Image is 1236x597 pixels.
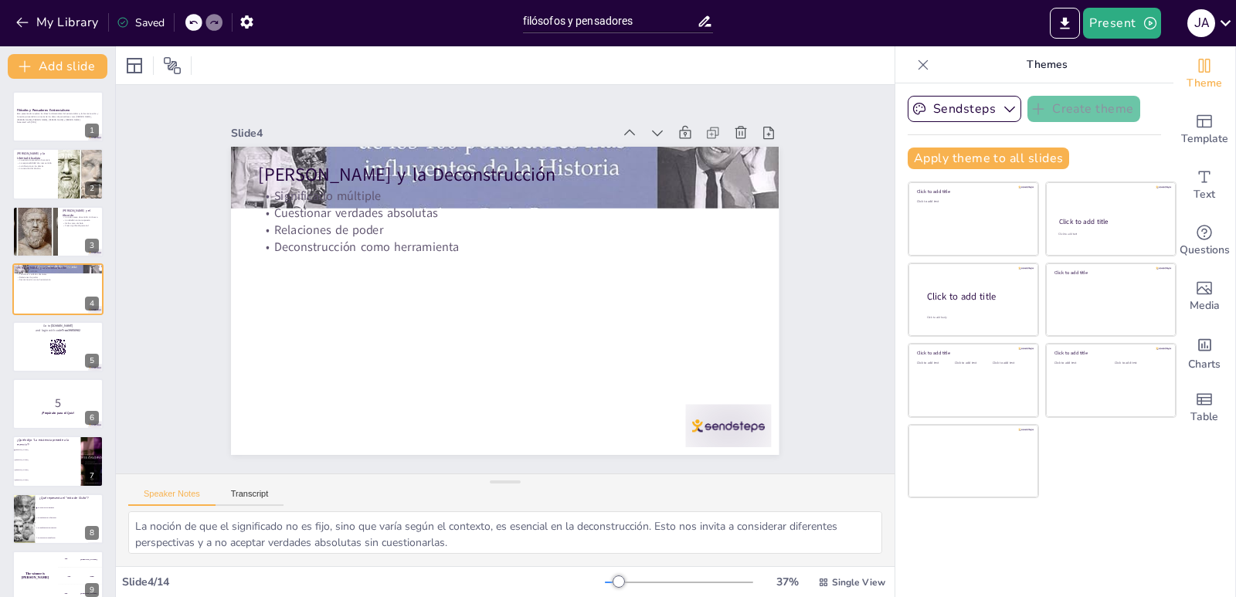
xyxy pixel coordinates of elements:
button: My Library [12,10,105,35]
div: Click to add text [1058,232,1161,236]
span: [PERSON_NAME] [15,479,80,480]
span: Media [1190,297,1220,314]
span: La indiferencia del universo [38,527,103,528]
div: Click to add title [917,188,1027,195]
button: Sendsteps [908,96,1021,122]
p: Esta presentación explora las ideas fundamentales del existencialismo, la deconstrucción y la teo... [17,113,99,121]
p: ¿Qué representa el "mito de Sísifo"? [39,496,99,500]
p: Crear significado personal [63,224,99,227]
span: [PERSON_NAME] [15,460,80,461]
p: Cuestionar verdades absolutas [266,179,758,248]
button: Speaker Notes [128,489,216,506]
input: Insert title [523,10,698,32]
div: Get real-time input from your audience [1173,213,1235,269]
div: Click to add text [917,200,1027,204]
div: Jaap [90,575,93,578]
p: Relaciones de poder [17,276,99,279]
div: Click to add title [1054,350,1165,356]
p: La creación del destino [17,167,53,170]
div: 100 [58,551,104,568]
div: [PERSON_NAME] [80,592,97,595]
div: Slide 4 / 14 [122,575,605,589]
p: La existencia precede a la esencia [17,158,53,161]
div: 1 [12,91,104,142]
p: Significado múltiple [17,270,99,273]
p: 5 [17,395,99,412]
div: 9 [85,583,99,597]
div: Click to add title [917,350,1027,356]
p: Deconstrucción como herramienta [263,213,755,282]
p: Significado múltiple [268,162,760,231]
div: Click to add text [993,361,1027,365]
span: Theme [1187,75,1222,92]
div: 4 [85,297,99,310]
div: 2 [12,148,104,199]
div: Click to add title [1054,270,1165,276]
button: Transcript [216,489,284,506]
button: Create theme [1027,96,1140,122]
div: 4 [12,263,104,314]
span: Position [163,56,182,75]
div: Add images, graphics, shapes or video [1173,269,1235,324]
div: Click to add text [917,361,952,365]
span: Table [1190,409,1218,426]
p: Cuestionar verdades absolutas [17,273,99,276]
div: Click to add text [1054,361,1103,365]
div: 3 [85,239,99,253]
div: Click to add text [1115,361,1163,365]
p: La influencia en los demás [17,164,53,167]
div: 5 [85,354,99,368]
p: [PERSON_NAME] y la Libertad Absoluta [17,151,53,160]
p: La responsabilidad de crear sentido [17,161,53,165]
div: 7 [85,469,99,483]
span: La creación de significado [38,537,103,538]
button: Add slide [8,54,107,79]
button: Apply theme to all slides [908,148,1069,169]
div: 6 [12,378,104,429]
p: [PERSON_NAME] y la Deconstrucción [270,137,762,214]
div: 5 [12,321,104,372]
div: 8 [85,526,99,540]
button: Present [1083,8,1160,39]
button: J A [1187,8,1215,39]
div: 8 [12,494,104,544]
span: Single View [832,576,885,589]
div: Slide 4 [247,97,628,152]
button: Export to PowerPoint [1050,8,1080,39]
div: Add charts and graphs [1173,324,1235,380]
div: 7 [12,436,104,487]
span: [PERSON_NAME] [15,470,80,471]
div: Layout [122,53,147,78]
p: La rebelión como respuesta [63,219,99,222]
div: Change the overall theme [1173,46,1235,102]
span: [PERSON_NAME] [15,449,80,451]
div: Add ready made slides [1173,102,1235,158]
div: J A [1187,9,1215,37]
h4: The winner is [PERSON_NAME] [12,572,58,580]
span: Template [1181,131,1228,148]
span: Questions [1180,242,1230,259]
strong: ¡Prepárate para el Quiz! [42,411,73,415]
p: ¿Quién dijo "La existencia precede a la esencia"? [17,439,76,447]
div: Add text boxes [1173,158,1235,213]
p: [PERSON_NAME] y el Absurdo [63,209,99,217]
div: Click to add text [955,361,990,365]
div: 37 % [769,575,806,589]
div: Click to add title [1059,217,1162,226]
p: Go to [17,324,99,328]
p: Themes [935,46,1158,83]
div: Saved [117,15,165,30]
strong: [DOMAIN_NAME] [51,324,73,327]
div: Click to add title [927,290,1026,303]
p: and login with code [17,327,99,332]
span: La lucha del ser humano [38,507,103,508]
p: Relaciones de poder [264,196,756,265]
div: 2 [85,181,99,195]
div: 3 [12,206,104,257]
textarea: La noción de que el significado no es fijo, sino que varía según el contexto, es esencial en la d... [128,511,882,554]
p: Generated with [URL] [17,121,99,124]
div: 200 [58,568,104,585]
span: La búsqueda de la felicidad [38,517,103,518]
div: Click to add body [927,315,1024,319]
span: Charts [1188,356,1221,373]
